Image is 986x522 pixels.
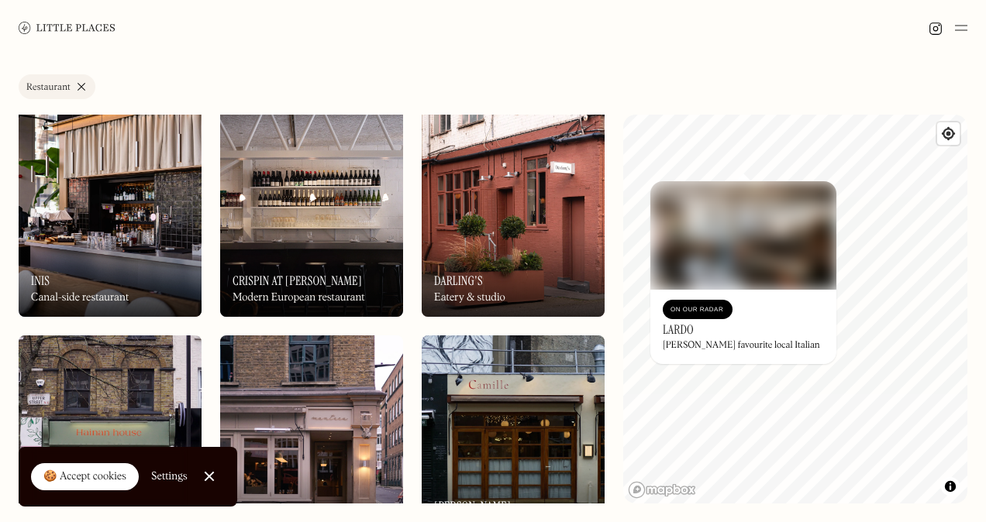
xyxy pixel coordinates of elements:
[151,471,188,482] div: Settings
[434,273,483,288] h3: Darling's
[650,181,836,290] img: Lardo
[26,83,71,92] div: Restaurant
[220,98,403,317] img: Crispin at Studio Voltaire
[937,122,960,145] button: Find my location
[671,302,725,318] div: On Our Radar
[19,74,95,99] a: Restaurant
[233,291,365,304] div: Modern European restaurant
[434,499,511,513] h3: [PERSON_NAME]
[43,469,126,485] div: 🍪 Accept cookies
[623,115,967,503] canvas: Map
[663,340,820,351] div: [PERSON_NAME] favourite local Italian
[422,98,605,317] img: Darling's
[19,98,202,317] a: InisInisInisCanal-side restaurant
[628,481,696,499] a: Mapbox homepage
[663,322,694,337] h3: Lardo
[233,273,362,288] h3: Crispin at [PERSON_NAME]
[650,181,836,364] a: LardoLardoOn Our RadarLardo[PERSON_NAME] favourite local Italian
[220,98,403,317] a: Crispin at Studio VoltaireCrispin at Studio VoltaireCrispin at [PERSON_NAME]Modern European resta...
[194,461,225,492] a: Close Cookie Popup
[31,273,50,288] h3: Inis
[422,98,605,317] a: Darling'sDarling'sDarling'sEatery & studio
[946,478,955,495] span: Toggle attribution
[151,459,188,494] a: Settings
[941,477,960,496] button: Toggle attribution
[31,463,139,491] a: 🍪 Accept cookies
[434,291,505,304] div: Eatery & studio
[19,98,202,317] img: Inis
[31,291,129,304] div: Canal-side restaurant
